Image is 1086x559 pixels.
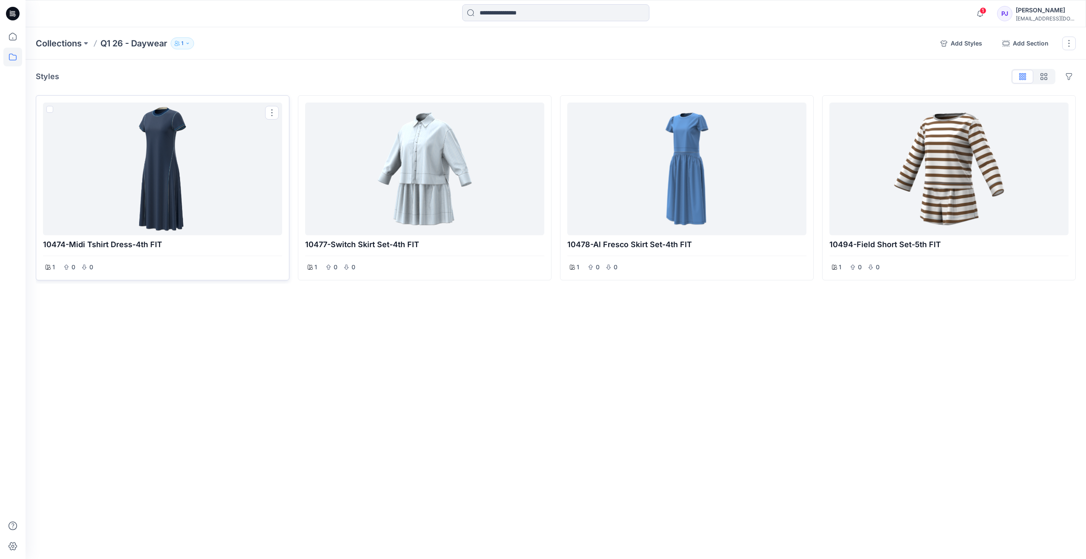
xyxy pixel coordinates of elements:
[1016,5,1075,15] div: [PERSON_NAME]
[333,262,338,272] p: 0
[839,262,841,272] p: 1
[577,262,579,272] p: 1
[822,95,1076,280] div: 10494-Field Short Set-5th FIT100
[305,239,544,251] p: 10477-Switch Skirt Set-4th FIT
[71,262,76,272] p: 0
[171,37,194,49] button: 1
[829,239,1069,251] p: 10494-Field Short Set-5th FIT
[1016,15,1075,22] div: [EMAIL_ADDRESS][DOMAIN_NAME]
[567,239,806,251] p: 10478-Al Fresco Skirt Set-4th FIT
[36,95,289,280] div: 10474-Midi Tshirt Dress-4th FIT100Options
[89,262,94,272] p: 0
[298,95,552,280] div: 10477-Switch Skirt Set-4th FIT100
[100,37,167,49] p: Q1 26 - Daywear
[875,262,880,272] p: 0
[181,39,183,48] p: 1
[996,37,1055,50] button: Add Section
[36,71,59,83] p: Styles
[52,262,55,272] p: 1
[314,262,317,272] p: 1
[265,106,279,120] button: Options
[560,95,814,280] div: 10478-Al Fresco Skirt Set-4th FIT100
[934,37,989,50] button: Add Styles
[857,262,862,272] p: 0
[351,262,356,272] p: 0
[43,239,282,251] p: 10474-Midi Tshirt Dress-4th FIT
[36,37,82,49] a: Collections
[1062,70,1076,83] button: Options
[595,262,600,272] p: 0
[613,262,618,272] p: 0
[980,7,986,14] span: 1
[997,6,1012,21] div: PJ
